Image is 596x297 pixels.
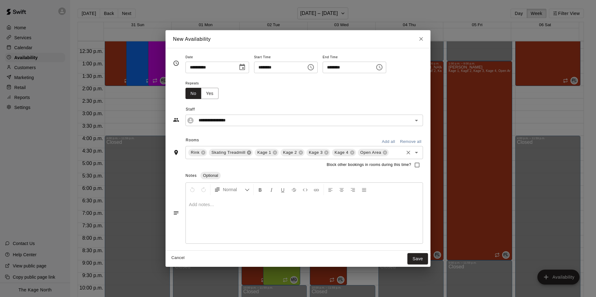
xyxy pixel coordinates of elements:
span: Kage 3 [306,149,325,156]
div: Skating Treadmill [209,149,253,156]
button: Remove all [398,137,423,147]
span: Start Time [254,53,318,62]
button: Format Bold [255,184,266,195]
div: Kage 2 [281,149,305,156]
span: Kage 2 [281,149,300,156]
span: Rooms [186,138,199,142]
button: Format Underline [277,184,288,195]
svg: Staff [173,117,179,123]
span: Kage 1 [255,149,274,156]
button: Left Align [325,184,336,195]
button: Center Align [336,184,347,195]
button: Redo [198,184,209,195]
span: Date [185,53,249,62]
div: Kage 3 [306,149,330,156]
span: Skating Treadmill [209,149,248,156]
button: Open [412,148,421,157]
button: Open [412,116,421,125]
div: Kage 4 [332,149,356,156]
button: Right Align [348,184,358,195]
span: Staff [186,105,423,115]
button: Insert Link [311,184,322,195]
button: Yes [201,88,219,99]
button: Insert Code [300,184,310,195]
h6: New Availability [173,35,211,43]
button: Justify Align [359,184,369,195]
span: Block other bookings in rooms during this time? [327,162,411,168]
span: Repeats [185,79,223,88]
svg: Notes [173,210,179,216]
button: Save [407,253,428,265]
button: Format Italics [266,184,277,195]
span: Kage 4 [332,149,351,156]
svg: Timing [173,60,179,66]
button: Choose date, selected date is Sep 1, 2025 [236,61,248,73]
span: End Time [323,53,386,62]
button: Clear [404,148,413,157]
button: Formatting Options [212,184,252,195]
button: Add all [378,137,398,147]
div: outlined button group [185,88,219,99]
button: Cancel [168,253,188,263]
div: Kage 1 [255,149,279,156]
span: Normal [223,186,245,193]
span: Optional [200,173,220,178]
span: Rink [188,149,202,156]
button: Close [416,33,427,45]
button: Undo [187,184,198,195]
button: Choose time, selected time is 1:00 PM [305,61,317,73]
button: No [185,88,201,99]
div: Rink [188,149,207,156]
button: Choose time, selected time is 8:00 PM [373,61,386,73]
span: Open Area [358,149,384,156]
div: Open Area [358,149,389,156]
svg: Rooms [173,149,179,156]
span: Notes [185,173,197,178]
button: Format Strikethrough [289,184,299,195]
